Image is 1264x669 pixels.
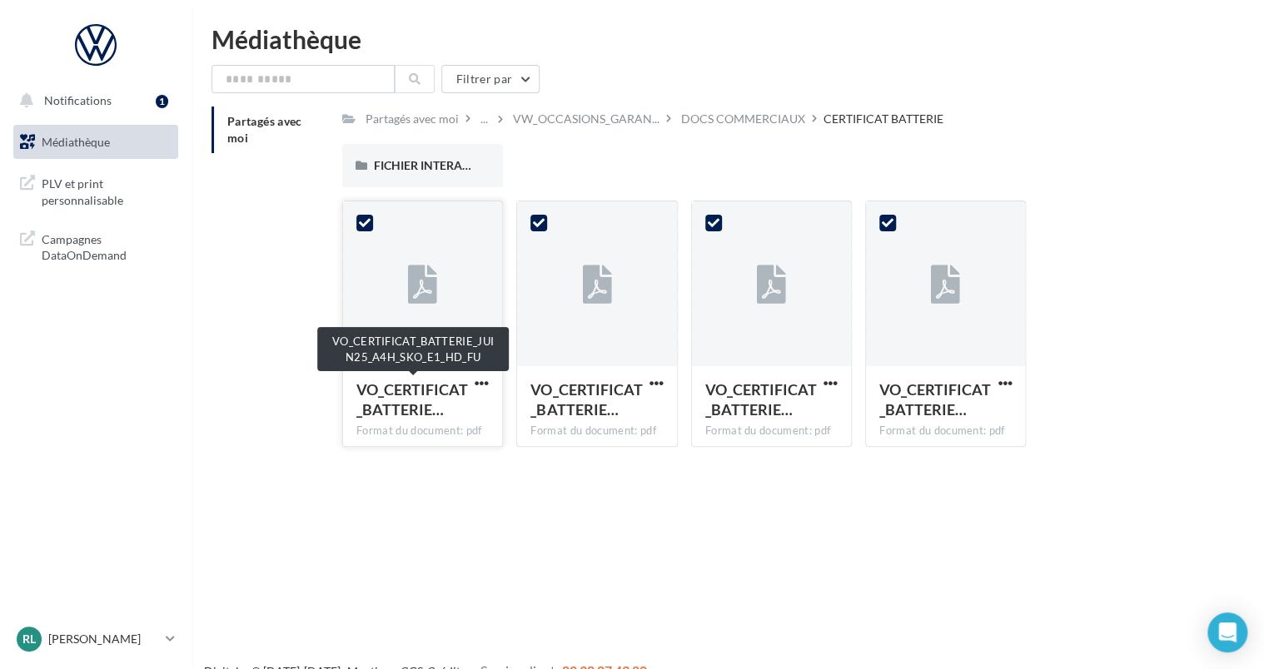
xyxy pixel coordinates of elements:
div: Format du document: pdf [356,424,489,439]
div: CERTIFICAT BATTERIE [824,111,943,127]
span: VW_OCCASIONS_GARAN... [513,111,659,127]
div: VO_CERTIFICAT_BATTERIE_JUIN25_A4H_SKO_E1_HD_FU [317,327,509,371]
span: Notifications [44,93,112,107]
p: [PERSON_NAME] [48,631,159,647]
span: VO_CERTIFICAT_BATTERIE_JUIN25_A4H_CUPRA_E1_HD_FU [530,380,642,419]
a: RL [PERSON_NAME] [13,623,178,655]
a: Campagnes DataOnDemand [10,221,182,270]
div: ... [477,107,491,131]
span: RL [22,631,36,647]
button: Notifications 1 [10,83,175,118]
span: VO_CERTIFICAT_BATTERIE_JUIN25_A4H_SEAT_E1_HD_FU [879,380,991,419]
div: DOCS COMMERCIAUX [681,111,805,127]
span: VO_CERTIFICAT_BATTERIE_JUIN25_A4H_SKO_E1_HD_FU [356,380,468,419]
div: Format du document: pdf [705,424,838,439]
span: Campagnes DataOnDemand [42,228,172,264]
div: Format du document: pdf [879,424,1012,439]
span: Partagés avec moi [227,114,302,145]
div: Médiathèque [211,27,1244,52]
button: Filtrer par [441,65,540,93]
a: PLV et print personnalisable [10,166,182,215]
div: Partagés avec moi [366,111,459,127]
span: VO_CERTIFICAT_BATTERIE_JUIN25_A4H_VW_E1_HD_FU [705,380,817,419]
div: Open Intercom Messenger [1207,612,1247,652]
a: Médiathèque [10,125,182,160]
div: 1 [156,95,168,108]
span: Médiathèque [42,135,110,149]
span: PLV et print personnalisable [42,172,172,208]
span: FICHIER INTERACTIF [374,158,486,172]
div: Format du document: pdf [530,424,663,439]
